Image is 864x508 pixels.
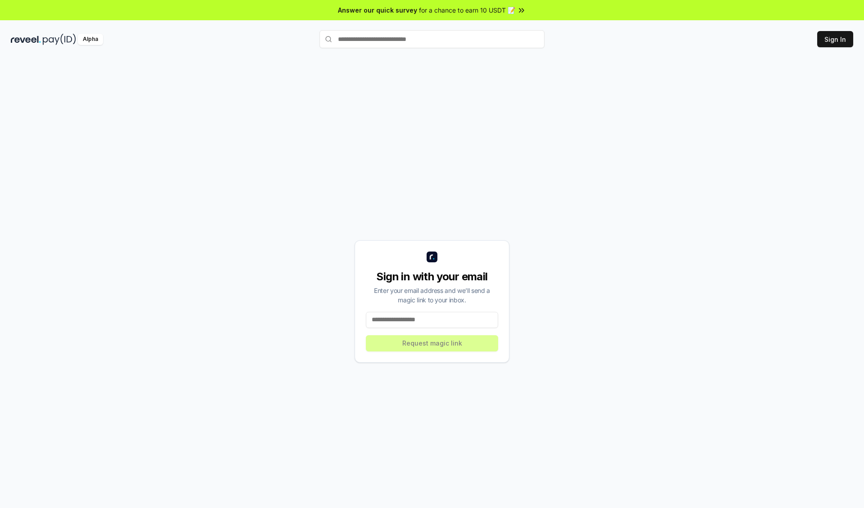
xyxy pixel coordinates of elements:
span: Answer our quick survey [338,5,417,15]
img: pay_id [43,34,76,45]
button: Sign In [817,31,853,47]
div: Sign in with your email [366,270,498,284]
div: Alpha [78,34,103,45]
img: reveel_dark [11,34,41,45]
div: Enter your email address and we’ll send a magic link to your inbox. [366,286,498,305]
img: logo_small [427,252,437,262]
span: for a chance to earn 10 USDT 📝 [419,5,515,15]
